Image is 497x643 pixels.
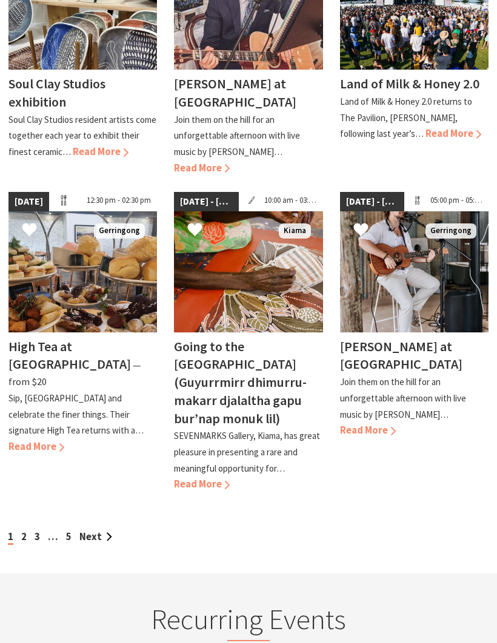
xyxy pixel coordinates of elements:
h4: Land of Milk & Honey 2.0 [340,75,479,92]
h4: [PERSON_NAME] at [GEOGRAPHIC_DATA] [340,338,462,373]
button: Click to Favourite Tayvin Martins at Crooked River Estate [341,210,381,252]
button: Click to Favourite Going to the Southeast Saltwater (Guyurrmirr dhimurru-makarr djalaltha gapu bu... [175,210,215,252]
p: Join them on the hill for an unforgettable afternoon with live music by [PERSON_NAME]… [340,376,466,420]
p: Join them on the hill for an unforgettable afternoon with live music by [PERSON_NAME]… [174,114,300,157]
img: High Tea [8,211,157,332]
span: Read More [8,440,64,453]
h4: [PERSON_NAME] at [GEOGRAPHIC_DATA] [174,75,296,110]
span: 12:30 pm - 02:30 pm [81,192,157,211]
span: Kiama [279,223,311,239]
p: Sip, [GEOGRAPHIC_DATA] and celebrate the finer things. Their signature High Tea returns with a… [8,392,144,436]
span: Read More [174,478,230,490]
button: Click to Favourite High Tea at Bella Char [10,210,49,252]
a: 2 [21,530,27,543]
h4: Soul Clay Studios exhibition [8,75,105,110]
span: Gerringong [425,223,476,239]
a: 3 [35,530,40,543]
span: 10:00 am - 03:00 pm [258,192,322,211]
span: [DATE] - [DATE] [174,192,238,211]
span: … [48,530,58,543]
span: Gerringong [94,223,145,239]
h4: High Tea at [GEOGRAPHIC_DATA] [8,338,131,373]
a: 5 [66,530,72,543]
h2: Recurring Events [88,602,410,641]
span: Read More [174,162,230,174]
span: 05:00 pm - 05:00 pm [424,192,489,211]
span: 1 [8,530,13,545]
p: Soul Clay Studios resident artists come together each year to exhibit their finest ceramic… [8,114,156,157]
span: [DATE] [8,192,49,211]
p: SEVENMARKS Gallery, Kiama, has great pleasure in presenting a rare and meaningful opportunity for… [174,430,320,473]
img: Tayvin Martins [340,211,489,332]
span: Read More [340,424,396,437]
p: Land of Milk & Honey 2.0 returns to The Pavilion, [PERSON_NAME], following last year’s… [340,96,472,139]
a: [DATE] 12:30 pm - 02:30 pm High Tea Gerringong High Tea at [GEOGRAPHIC_DATA] ⁠— from $20 Sip, [GE... [8,192,157,493]
span: Read More [425,127,481,140]
a: [DATE] - [DATE] 10:00 am - 03:00 pm Aboriginal artist Joy Borruwa sitting on the floor painting K... [174,192,322,493]
span: Read More [73,145,128,158]
h4: Going to the [GEOGRAPHIC_DATA] (Guyurrmirr dhimurru-makarr djalaltha gapu bur’nap monuk lil) [174,338,307,427]
img: Aboriginal artist Joy Borruwa sitting on the floor painting [174,211,322,332]
span: [DATE] - [DATE] [340,192,404,211]
a: [DATE] - [DATE] 05:00 pm - 05:00 pm Tayvin Martins Gerringong [PERSON_NAME] at [GEOGRAPHIC_DATA] ... [340,192,489,493]
a: Next [79,530,112,543]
